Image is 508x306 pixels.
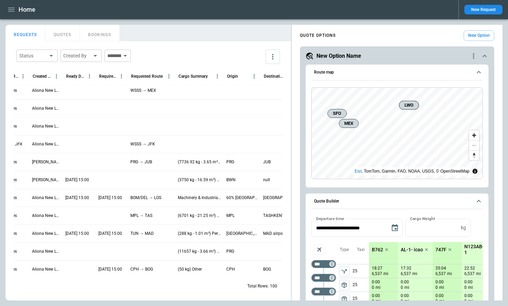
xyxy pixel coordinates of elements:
[372,280,380,285] p: 0:00
[226,231,258,237] p: TUN airport
[130,88,156,94] p: WSSS → MEX
[464,271,475,277] p: 6,537
[476,271,481,277] p: mi
[19,72,28,81] button: Quoted Route column menu
[412,271,417,277] p: mi
[130,195,161,201] p: BOM/DEL → LOS
[464,293,473,298] p: 0:00
[213,72,222,81] button: Cargo Summary column menu
[33,74,52,79] div: Created by
[468,298,473,304] p: mi
[401,280,409,285] p: 0:00
[247,283,269,289] p: Total Rows:
[357,247,365,253] p: Taxi
[401,271,411,277] p: 6,537
[314,244,324,255] span: Aircraft selection
[130,266,153,272] p: CPH → BOG
[66,74,85,79] div: Ready Date & Time (UTC+3:00)
[435,285,438,291] p: 0
[32,266,60,272] p: Aliona New Lut
[404,285,409,291] p: mi
[464,5,502,14] button: New Request
[32,159,60,165] p: Ben Jeater
[372,293,380,298] p: 0:00
[178,177,221,183] p: (3750 kg - 16.59 m³) Automotive
[227,74,238,79] div: Origin
[401,293,409,298] p: 0:00
[19,6,35,14] h1: Home
[99,74,117,79] div: Required Date & Time (UTC+3:00)
[263,231,285,237] p: MAD airport
[32,123,60,129] p: Aliona New Lut
[226,249,234,254] p: PRG
[250,72,259,81] button: Origin column menu
[263,213,284,219] p: TASHKENT
[355,168,469,175] div: , TomTom, Garmin, FAO, NOAA, USGS, © OpenStreetMap
[311,287,336,296] div: Too short
[469,140,479,150] button: Zoom out
[130,159,152,165] p: PRG → JUB
[464,298,467,304] p: 0
[179,74,208,79] div: Cargo Summary
[178,213,221,219] p: (6701 kg - 21.25 m³) Other
[435,271,446,277] p: 6,537
[469,150,479,160] button: Reset bearing to north
[263,195,291,201] p: LOS Airport
[130,141,155,147] p: WSSS → JFK
[401,266,411,271] p: 17:32
[435,247,446,253] p: 747F
[314,199,339,204] h6: Quote Builder
[331,110,344,117] span: SFO
[464,285,467,291] p: 0
[435,266,446,271] p: 35:04
[339,294,349,304] button: left aligned
[435,280,444,285] p: 0:00
[311,65,483,80] button: Route map
[65,177,89,183] p: 26/04/2025 15:00
[439,285,444,291] p: mi
[85,72,94,81] button: Ready Date & Time (UTC+3:00) column menu
[32,231,60,237] p: Aliona New Lut
[316,216,344,221] label: Departure time
[80,25,120,41] button: BOOKINGS
[342,120,356,127] span: MEX
[469,52,478,60] div: quote-option-actions
[401,247,423,253] p: AL-1- icao
[65,231,89,237] p: 17/08/2025 15:00
[32,88,60,94] p: Aliona New Lut
[435,293,444,298] p: 0:00
[226,266,235,272] p: CPH
[266,50,280,64] button: more
[270,283,277,289] p: 100
[383,271,388,277] p: mi
[435,298,438,304] p: 0
[339,266,349,276] button: left aligned
[32,195,60,201] p: Aliona New Lut
[226,213,235,219] p: MPL
[404,298,409,304] p: mi
[355,169,362,174] a: Esri
[353,264,369,278] p: 25
[32,106,60,111] p: Aliona New Lut
[32,213,60,219] p: Aliona New Lut
[311,274,336,282] div: Too short
[263,159,271,165] p: JUB
[311,260,336,268] div: Too short
[264,74,283,79] div: Destination
[164,72,173,81] button: Requested Route column menu
[98,266,122,272] p: 22/04/2026 15:00
[402,102,416,109] span: LWO
[401,298,403,304] p: 0
[178,266,202,272] p: (50 kg) Other
[439,298,444,304] p: mi
[464,280,473,285] p: 0:00
[464,266,475,271] p: 22:52
[263,266,271,272] p: BOG
[300,34,336,37] h4: QUOTE OPTIONS
[339,266,349,276] span: Type of sector
[316,52,361,60] h5: New Option Name
[178,159,221,165] p: (7736.92 kg - 3.65 m³) Military Cargo
[178,249,221,254] p: (11657 kg - 3.66 m³) Military Cargo
[410,216,435,221] label: Cargo Weight
[98,231,122,237] p: 17/08/2025 15:00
